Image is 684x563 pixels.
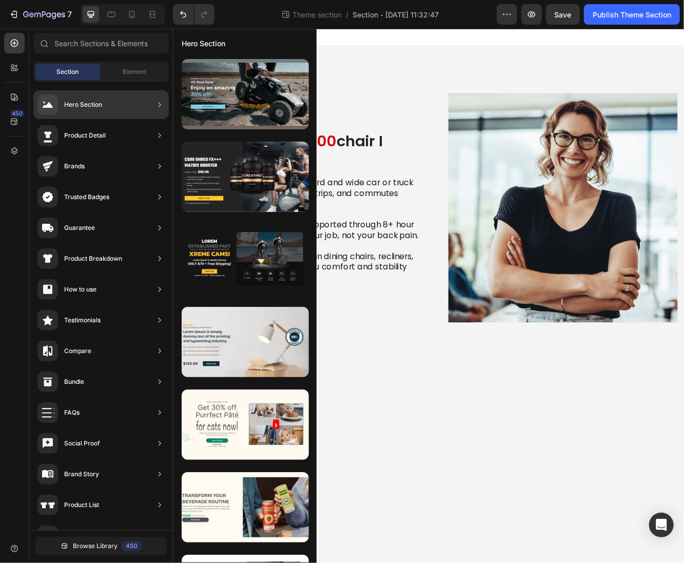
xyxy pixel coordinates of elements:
span: Save [555,10,572,19]
p: 7 [67,8,72,21]
button: Publish Theme Section [584,4,680,25]
div: Product List [64,500,99,510]
button: 7 [4,4,76,25]
div: Undo/Redo [173,4,214,25]
div: Publish Theme Section [593,9,671,20]
button: Browse Library450 [35,537,167,555]
div: Guarantee [64,223,95,233]
div: Brands [64,161,85,171]
div: FAQs [64,407,80,418]
div: Bundle [64,377,84,387]
div: Social Proof [64,438,100,449]
div: Trusted Badges [64,192,109,202]
span: Theme section [291,9,344,20]
iframe: Design area [173,29,684,563]
span: Element [123,67,146,76]
div: Product Detail [64,130,106,141]
div: Compare [64,346,91,356]
span: Section [57,67,79,76]
span: Browse Library [73,541,118,551]
div: 450 [10,109,25,118]
input: Search Sections & Elements [33,33,169,53]
div: Hero Section [64,100,102,110]
div: How to use [64,284,96,295]
img: 432750572815254551-045f6fd4-ba45-46a8-90d8-3054f707b295.png [332,78,608,354]
div: Brand Story [64,469,99,479]
div: Product Breakdown [64,254,122,264]
div: Open Intercom Messenger [649,513,674,537]
span: Section - [DATE] 11:32:47 [353,9,439,20]
div: 450 [122,541,142,551]
span: / [346,9,349,20]
div: Testimonials [64,315,101,325]
button: Save [546,4,580,25]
